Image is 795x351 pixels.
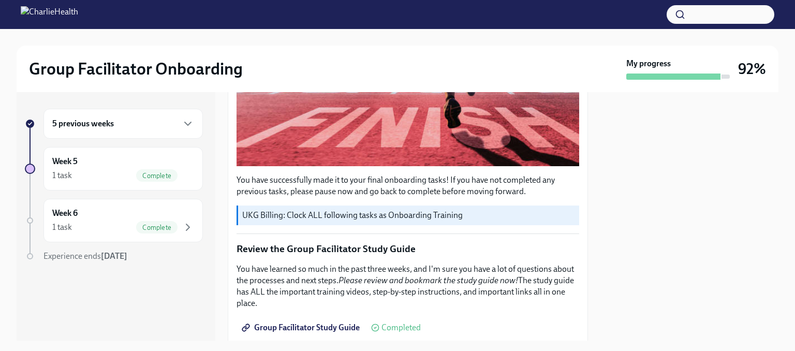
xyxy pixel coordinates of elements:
a: Week 51 taskComplete [25,147,203,191]
h3: 92% [738,60,766,78]
img: CharlieHealth [21,6,78,23]
span: Complete [136,172,178,180]
div: 1 task [52,170,72,181]
a: Week 61 taskComplete [25,199,203,242]
h2: Group Facilitator Onboarding [29,58,243,79]
span: Group Facilitator Study Guide [244,323,360,333]
strong: [DATE] [101,251,127,261]
h6: Week 5 [52,156,78,167]
div: 1 task [52,222,72,233]
p: Review the Group Facilitator Study Guide [237,242,579,256]
h6: 5 previous weeks [52,118,114,129]
em: Please review and bookmark the study guide now! [338,275,518,285]
span: Complete [136,224,178,231]
p: You have learned so much in the past three weeks, and I'm sure you have a lot of questions about ... [237,264,579,309]
h6: Week 6 [52,208,78,219]
div: 5 previous weeks [43,109,203,139]
p: UKG Billing: Clock ALL following tasks as Onboarding Training [242,210,575,221]
span: Experience ends [43,251,127,261]
a: Group Facilitator Study Guide [237,317,367,338]
p: You have successfully made it to your final onboarding tasks! If you have not completed any previ... [237,174,579,197]
strong: My progress [626,58,671,69]
span: Completed [381,324,421,332]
